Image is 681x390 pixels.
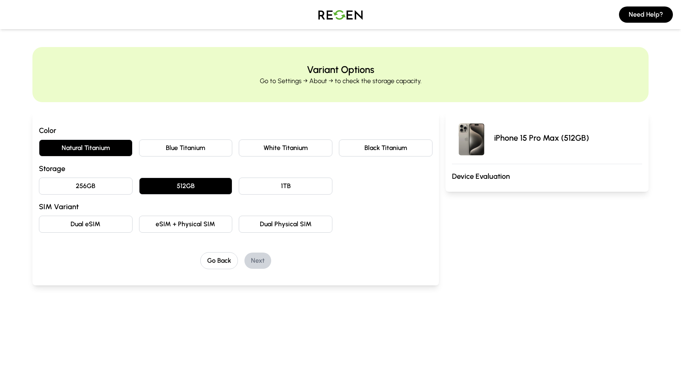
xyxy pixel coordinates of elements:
button: Dual Physical SIM [239,216,332,233]
button: Next [244,253,271,269]
button: eSIM + Physical SIM [139,216,233,233]
button: Dual eSIM [39,216,133,233]
h2: Variant Options [307,63,374,76]
h3: Color [39,125,433,136]
img: iPhone 15 Pro Max [452,118,491,157]
button: Blue Titanium [139,139,233,156]
button: 256GB [39,178,133,195]
button: Natural Titanium [39,139,133,156]
button: Black Titanium [339,139,433,156]
button: White Titanium [239,139,332,156]
button: Need Help? [619,6,673,23]
button: 1TB [239,178,332,195]
img: Logo [312,3,369,26]
h3: Device Evaluation [452,171,642,182]
p: iPhone 15 Pro Max (512GB) [494,132,589,144]
button: Go Back [200,252,238,269]
p: Go to Settings → About → to check the storage capacity. [260,76,422,86]
h3: Storage [39,163,433,174]
h3: SIM Variant [39,201,433,212]
button: 512GB [139,178,233,195]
